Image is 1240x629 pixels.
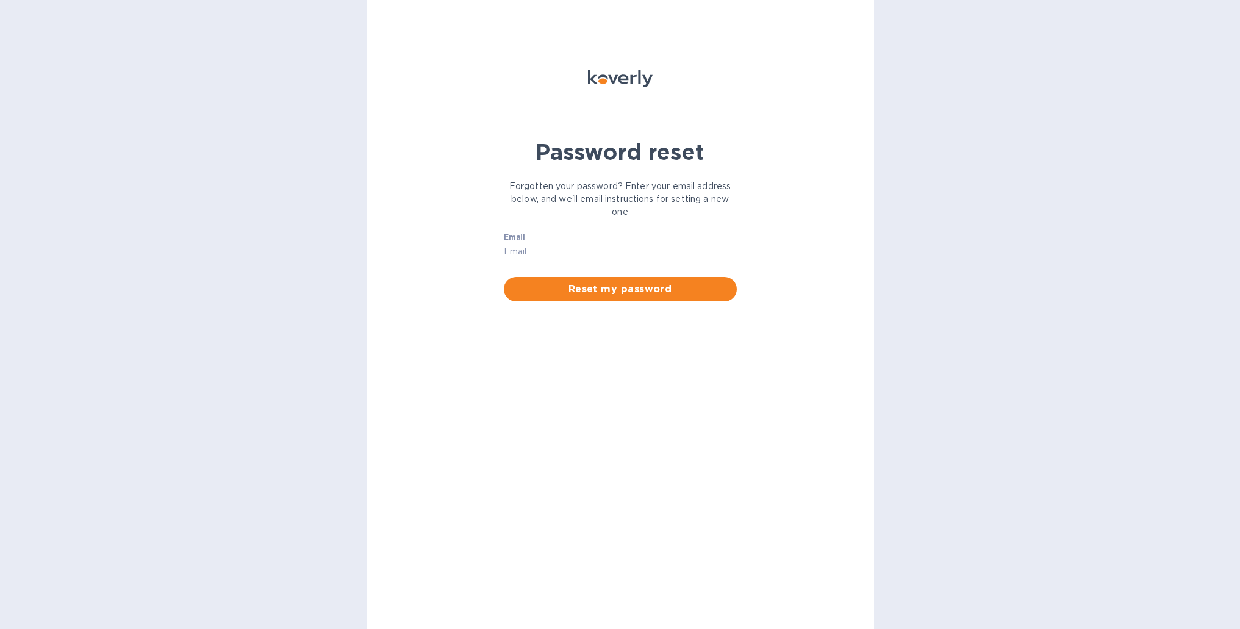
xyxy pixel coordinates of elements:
p: Forgotten your password? Enter your email address below, and we'll email instructions for setting... [504,180,737,218]
input: Email [504,243,737,261]
img: Koverly [588,70,653,87]
b: Password reset [536,138,704,165]
label: Email [504,234,525,242]
button: Reset my password [504,277,737,301]
span: Reset my password [514,282,727,297]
